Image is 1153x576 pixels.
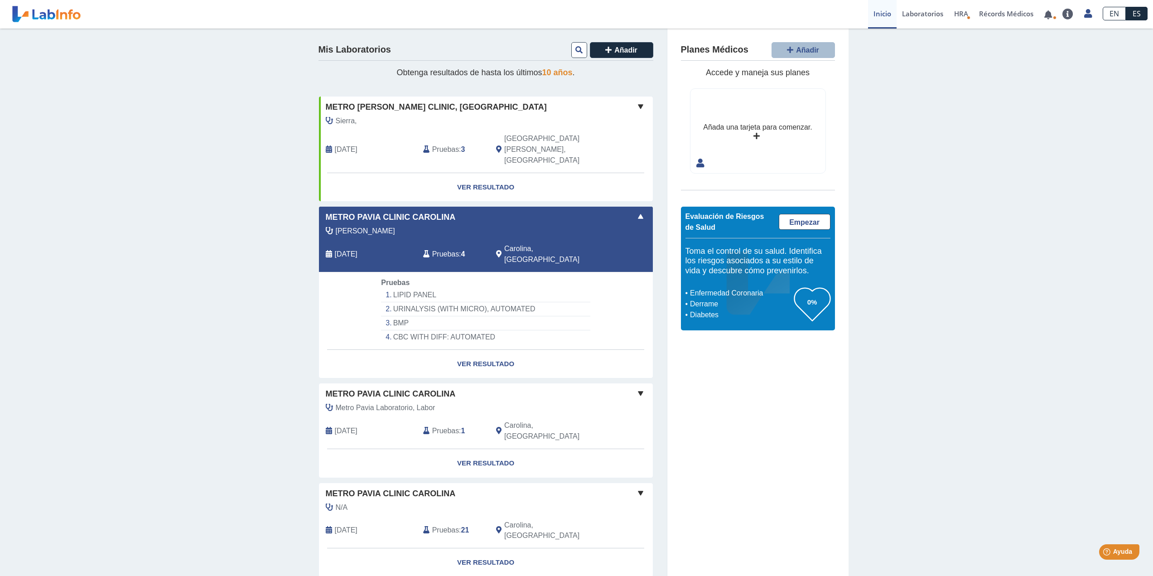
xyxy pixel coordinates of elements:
span: Pruebas [381,279,410,286]
span: Accede y maneja sus planes [706,68,810,77]
iframe: Help widget launcher [1072,541,1143,566]
span: Empezar [789,218,820,226]
span: Metro [PERSON_NAME] Clinic, [GEOGRAPHIC_DATA] [326,101,547,113]
h3: 0% [794,296,830,308]
span: Obtenga resultados de hasta los últimos . [396,68,574,77]
span: HRA [954,9,968,18]
li: Diabetes [688,310,794,320]
span: Pruebas [432,249,459,260]
span: 2025-04-02 [335,525,357,536]
a: EN [1103,7,1126,20]
b: 1 [461,427,465,435]
div: : [416,133,489,166]
span: Carolina, PR [504,420,604,442]
span: N/A [336,502,348,513]
b: 4 [461,250,465,258]
h4: Mis Laboratorios [318,44,391,55]
li: URINALYSIS (WITH MICRO), AUTOMATED [381,302,590,316]
span: San Juan, PR [504,133,604,166]
span: Metro Pavia Clinic Carolina [326,488,456,500]
li: BMP [381,316,590,330]
div: Añada una tarjeta para comenzar. [703,122,812,133]
span: Metro Pavia Clinic Carolina [326,211,456,223]
a: Empezar [779,214,830,230]
span: Pruebas [432,525,459,536]
li: Derrame [688,299,794,310]
button: Añadir [772,42,835,58]
span: 2025-02-10 [335,144,357,155]
span: 2025-04-05 [335,426,357,436]
span: Carolina, PR [504,520,604,542]
a: Ver Resultado [319,449,653,478]
span: Evaluación de Riesgos de Salud [685,213,764,231]
li: Enfermedad Coronaria [688,288,794,299]
li: CBC WITH DIFF: AUTOMATED [381,330,590,344]
div: : [416,243,489,265]
a: Ver Resultado [319,173,653,202]
span: 2025-09-03 [335,249,357,260]
span: Metro Pavia Laboratorio, Labor [336,402,435,413]
b: 3 [461,145,465,153]
b: 21 [461,526,469,534]
h5: Toma el control de su salud. Identifica los riesgos asociados a su estilo de vida y descubre cómo... [685,247,830,276]
a: ES [1126,7,1148,20]
button: Añadir [590,42,653,58]
a: Ver Resultado [319,350,653,378]
span: Pruebas [432,426,459,436]
div: : [416,520,489,542]
span: Carolina, PR [504,243,604,265]
div: : [416,420,489,442]
span: Pruebas [432,144,459,155]
span: Añadir [614,46,637,54]
span: Añadir [796,46,819,54]
span: Sierra, [336,116,357,126]
span: Rosa Rodriguez, Jessica [336,226,395,237]
span: 10 años [542,68,573,77]
span: Metro Pavia Clinic Carolina [326,388,456,400]
li: LIPID PANEL [381,288,590,302]
h4: Planes Médicos [681,44,748,55]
